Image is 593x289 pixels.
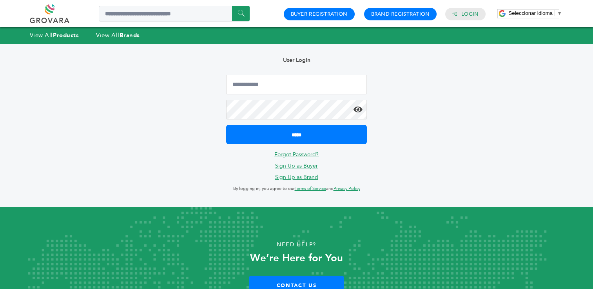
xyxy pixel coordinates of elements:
[274,151,319,158] a: Forgot Password?
[334,186,360,191] a: Privacy Policy
[295,186,326,191] a: Terms of Service
[96,31,140,39] a: View AllBrands
[291,11,348,18] a: Buyer Registration
[275,162,318,170] a: Sign Up as Buyer
[508,10,562,16] a: Seleccionar idioma​
[120,31,140,39] strong: Brands
[30,31,79,39] a: View AllProducts
[99,6,250,22] input: Search a product or brand...
[30,239,564,251] p: Need Help?
[557,10,562,16] span: ▼
[275,173,318,181] a: Sign Up as Brand
[226,100,366,119] input: Password
[226,184,366,193] p: By logging in, you agree to our and
[555,10,555,16] span: ​
[53,31,79,39] strong: Products
[283,56,310,64] b: User Login
[226,75,366,94] input: Email Address
[461,11,479,18] a: Login
[371,11,430,18] a: Brand Registration
[250,251,343,265] strong: We’re Here for You
[508,10,553,16] span: Seleccionar idioma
